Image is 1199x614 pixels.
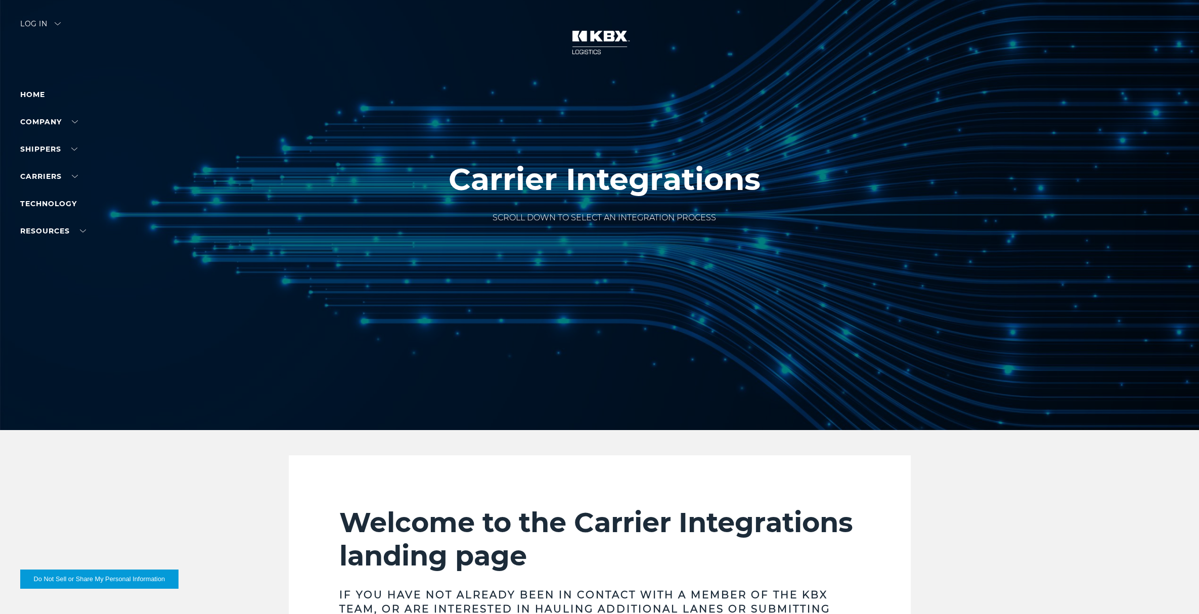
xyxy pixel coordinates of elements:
[20,226,86,235] a: RESOURCES
[20,90,45,99] a: Home
[449,162,761,197] h1: Carrier Integrations
[20,145,77,154] a: SHIPPERS
[20,570,179,589] button: Do Not Sell or Share My Personal Information
[20,117,78,126] a: Company
[20,199,77,208] a: Technology
[449,212,761,224] p: SCROLL DOWN TO SELECT AN INTEGRATION PROCESS
[562,20,638,65] img: kbx logo
[20,172,78,181] a: Carriers
[55,22,61,25] img: arrow
[339,506,860,573] h2: Welcome to the Carrier Integrations landing page
[20,20,61,35] div: Log in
